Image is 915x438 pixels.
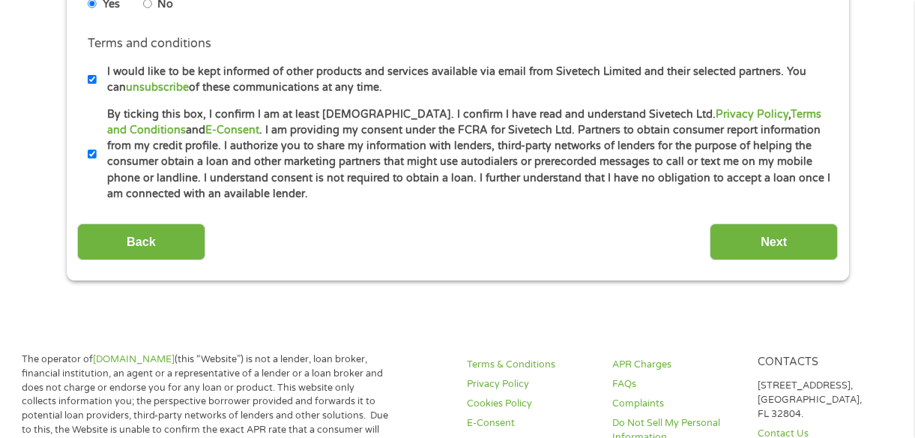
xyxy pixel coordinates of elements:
a: APR Charges [612,358,740,372]
a: E-Consent [205,124,259,136]
a: unsubscribe [126,81,189,94]
a: Terms & Conditions [467,358,594,372]
a: Terms and Conditions [107,108,821,136]
label: Terms and conditions [88,36,211,52]
a: Privacy Policy [716,108,788,121]
input: Back [77,223,205,260]
a: [DOMAIN_NAME] [93,353,175,365]
h4: Contacts [757,355,884,370]
label: By ticking this box, I confirm I am at least [DEMOGRAPHIC_DATA]. I confirm I have read and unders... [97,106,832,202]
a: FAQs [612,377,740,391]
a: Privacy Policy [467,377,594,391]
a: Cookies Policy [467,397,594,411]
label: I would like to be kept informed of other products and services available via email from Sivetech... [97,64,832,96]
a: E-Consent [467,416,594,430]
p: [STREET_ADDRESS], [GEOGRAPHIC_DATA], FL 32804. [757,379,884,421]
a: Complaints [612,397,740,411]
input: Next [710,223,838,260]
